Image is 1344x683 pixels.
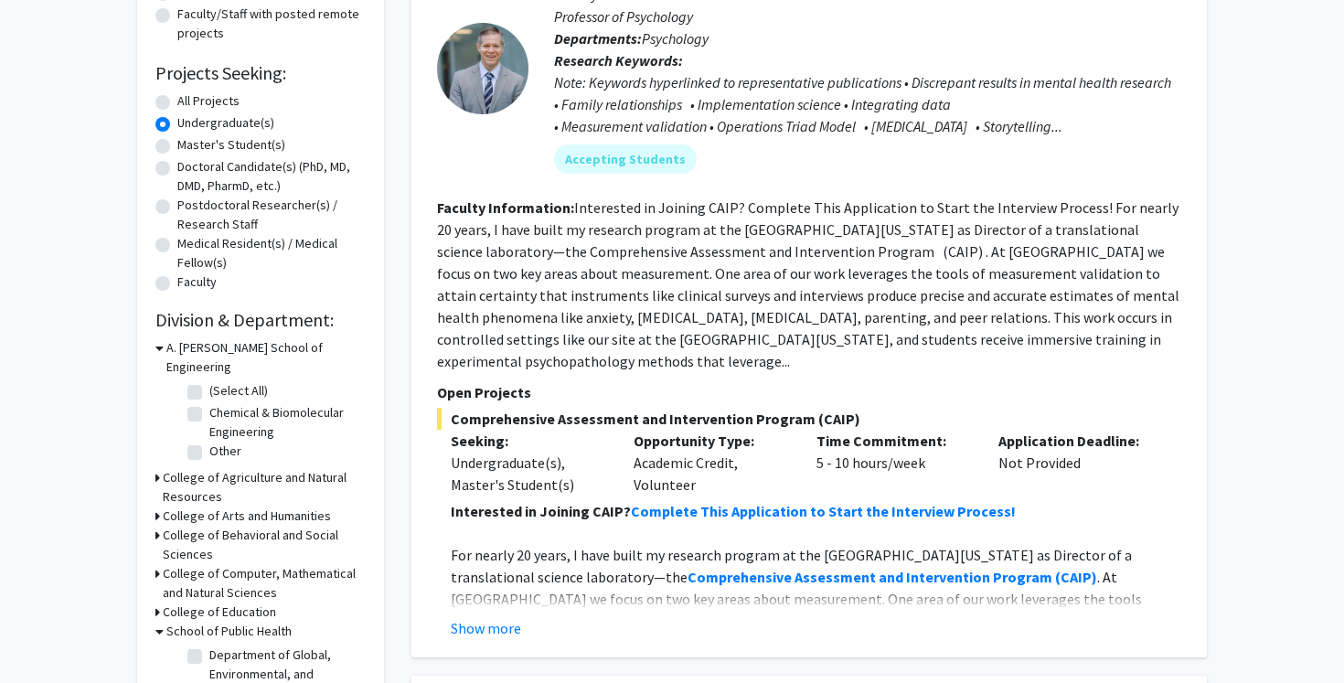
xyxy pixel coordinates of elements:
[177,196,366,234] label: Postdoctoral Researcher(s) / Research Staff
[177,5,366,43] label: Faculty/Staff with posted remote projects
[437,381,1181,403] p: Open Projects
[163,507,331,526] h3: College of Arts and Humanities
[554,144,697,174] mat-chip: Accepting Students
[177,91,240,111] label: All Projects
[688,568,1052,586] strong: Comprehensive Assessment and Intervention Program
[163,468,366,507] h3: College of Agriculture and Natural Resources
[177,135,285,155] label: Master's Student(s)
[177,113,274,133] label: Undergraduate(s)
[209,403,361,442] label: Chemical & Biomolecular Engineering
[803,430,986,496] div: 5 - 10 hours/week
[554,29,642,48] b: Departments:
[554,51,683,69] b: Research Keywords:
[209,442,241,461] label: Other
[155,62,366,84] h2: Projects Seeking:
[998,430,1154,452] p: Application Deadline:
[163,603,276,622] h3: College of Education
[634,430,789,452] p: Opportunity Type:
[209,381,268,400] label: (Select All)
[177,234,366,272] label: Medical Resident(s) / Medical Fellow(s)
[816,430,972,452] p: Time Commitment:
[1055,568,1097,586] strong: (CAIP)
[155,309,366,331] h2: Division & Department:
[554,71,1181,137] div: Note: Keywords hyperlinked to representative publications • Discrepant results in mental health r...
[688,568,1097,586] a: Comprehensive Assessment and Intervention Program (CAIP)
[620,430,803,496] div: Academic Credit, Volunteer
[985,430,1168,496] div: Not Provided
[14,601,78,669] iframe: Chat
[451,617,521,639] button: Show more
[451,502,631,520] strong: Interested in Joining CAIP?
[631,502,1016,520] a: Complete This Application to Start the Interview Process!
[451,452,606,496] div: Undergraduate(s), Master's Student(s)
[163,564,366,603] h3: College of Computer, Mathematical and Natural Sciences
[177,157,366,196] label: Doctoral Candidate(s) (PhD, MD, DMD, PharmD, etc.)
[437,198,574,217] b: Faculty Information:
[642,29,709,48] span: Psychology
[451,430,606,452] p: Seeking:
[166,338,366,377] h3: A. [PERSON_NAME] School of Engineering
[437,198,1179,370] fg-read-more: Interested in Joining CAIP? Complete This Application to Start the Interview Process! For nearly ...
[554,5,1181,27] p: Professor of Psychology
[437,408,1181,430] span: Comprehensive Assessment and Intervention Program (CAIP)
[166,622,292,641] h3: School of Public Health
[163,526,366,564] h3: College of Behavioral and Social Sciences
[177,272,217,292] label: Faculty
